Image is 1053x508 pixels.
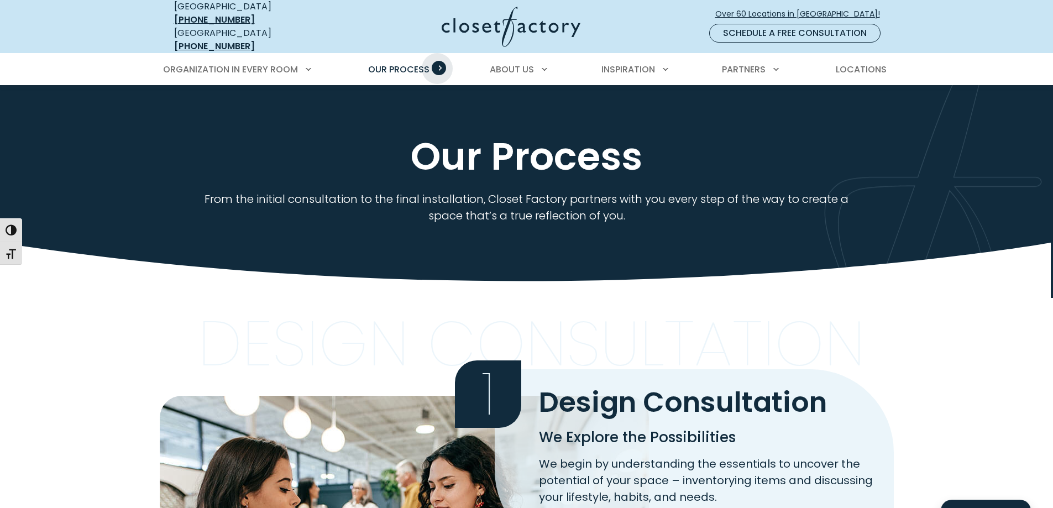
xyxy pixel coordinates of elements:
a: Over 60 Locations in [GEOGRAPHIC_DATA]! [715,4,889,24]
span: 1 [455,360,521,428]
span: Our Process [368,63,429,76]
span: Locations [836,63,887,76]
a: [PHONE_NUMBER] [174,40,255,53]
p: From the initial consultation to the final installation, Closet Factory partners with you every s... [202,191,851,224]
a: [PHONE_NUMBER] [174,13,255,26]
span: Over 60 Locations in [GEOGRAPHIC_DATA]! [715,8,889,20]
a: Schedule a Free Consultation [709,24,881,43]
img: Closet Factory Logo [442,7,580,47]
span: Organization in Every Room [163,63,298,76]
h1: Our Process [172,135,882,177]
span: Design Consultation [539,383,827,422]
span: Inspiration [601,63,655,76]
p: Design Consultation [198,320,865,368]
nav: Primary Menu [155,54,898,85]
div: [GEOGRAPHIC_DATA] [174,27,334,53]
span: About Us [490,63,534,76]
span: We Explore the Possibilities [539,427,736,447]
p: We begin by understanding the essentials to uncover the potential of your space – inventorying it... [539,455,881,505]
span: Partners [722,63,766,76]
